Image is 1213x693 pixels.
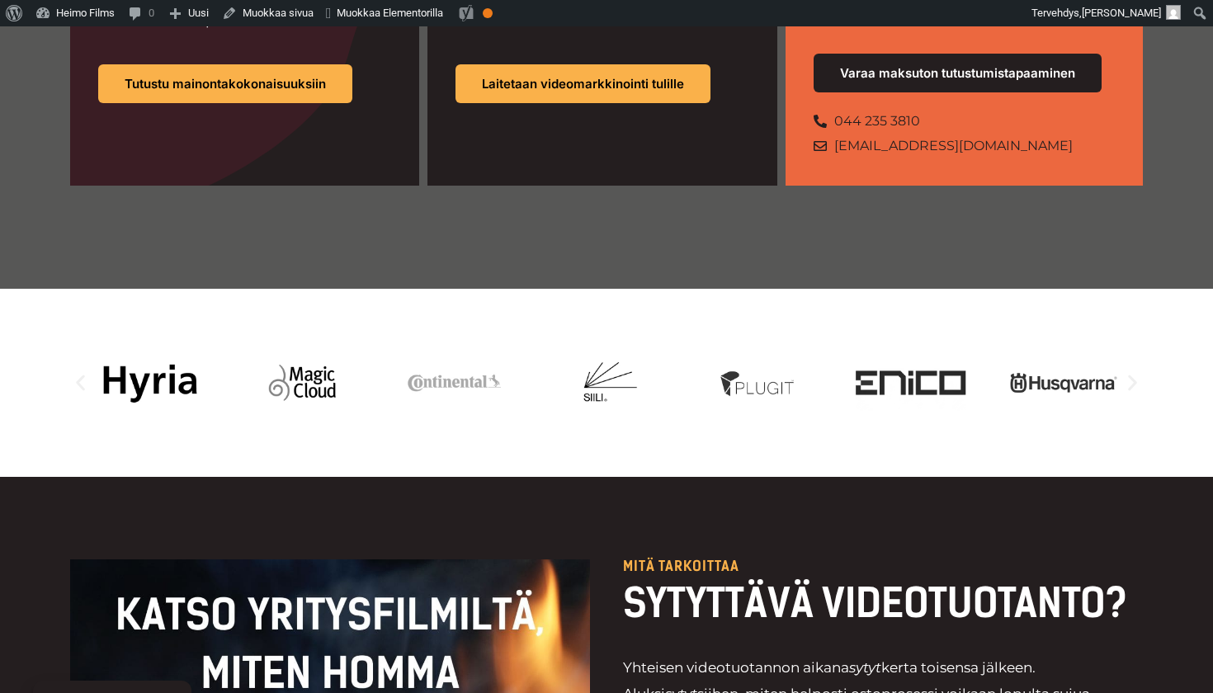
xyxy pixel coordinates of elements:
div: 10 / 20 [703,355,814,410]
a: 044 235 3810 [814,109,1115,134]
div: 8 / 20 [399,355,510,410]
img: enico_heimo [855,355,965,410]
div: Karuselli | Vieritys vaakasuunnassa: Vasen ja oikea nuoli [70,355,1143,410]
span: [PERSON_NAME] [1082,7,1161,19]
div: 7 / 20 [247,355,357,410]
img: Videotuotantoa yritykselle jatkuvana palveluna hankkii mm. Plugit [703,355,814,410]
img: continental_heimo [399,355,510,410]
img: hyria_heimo [95,355,205,410]
img: Videotuotantoa yritykselle jatkuvana palveluna hankkii mm. Magic Cloud [247,355,357,410]
div: 11 / 20 [855,355,965,410]
div: OK [483,8,493,18]
span: 044 235 3810 [830,109,920,134]
span: Laitetaan videomarkkinointi tulille [482,78,684,90]
em: sytyt [849,659,881,676]
a: Laitetaan videomarkkinointi tulille [455,64,710,103]
span: Muokkaa Elementorilla [337,7,443,19]
div: 6 / 20 [95,355,205,410]
h2: SYTYTTÄVÄ VIDEOTUOTANTO? [623,577,1143,629]
p: Mitä tarkoittaa [623,559,1143,573]
span: Tutustu mainontakokonaisuuksiin [125,78,326,90]
img: siili_heimo [551,355,662,410]
span: [EMAIL_ADDRESS][DOMAIN_NAME] [830,134,1073,158]
a: Tutustu mainontakokonaisuuksiin [98,64,352,103]
div: 9 / 20 [551,355,662,410]
div: 12 / 20 [1008,355,1118,410]
a: Varaa maksuton tutustumistapaaminen [814,54,1102,92]
span: Varaa maksuton tutustumistapaaminen [840,67,1075,79]
img: husqvarna_logo [1008,355,1118,410]
a: [EMAIL_ADDRESS][DOMAIN_NAME] [814,134,1115,158]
